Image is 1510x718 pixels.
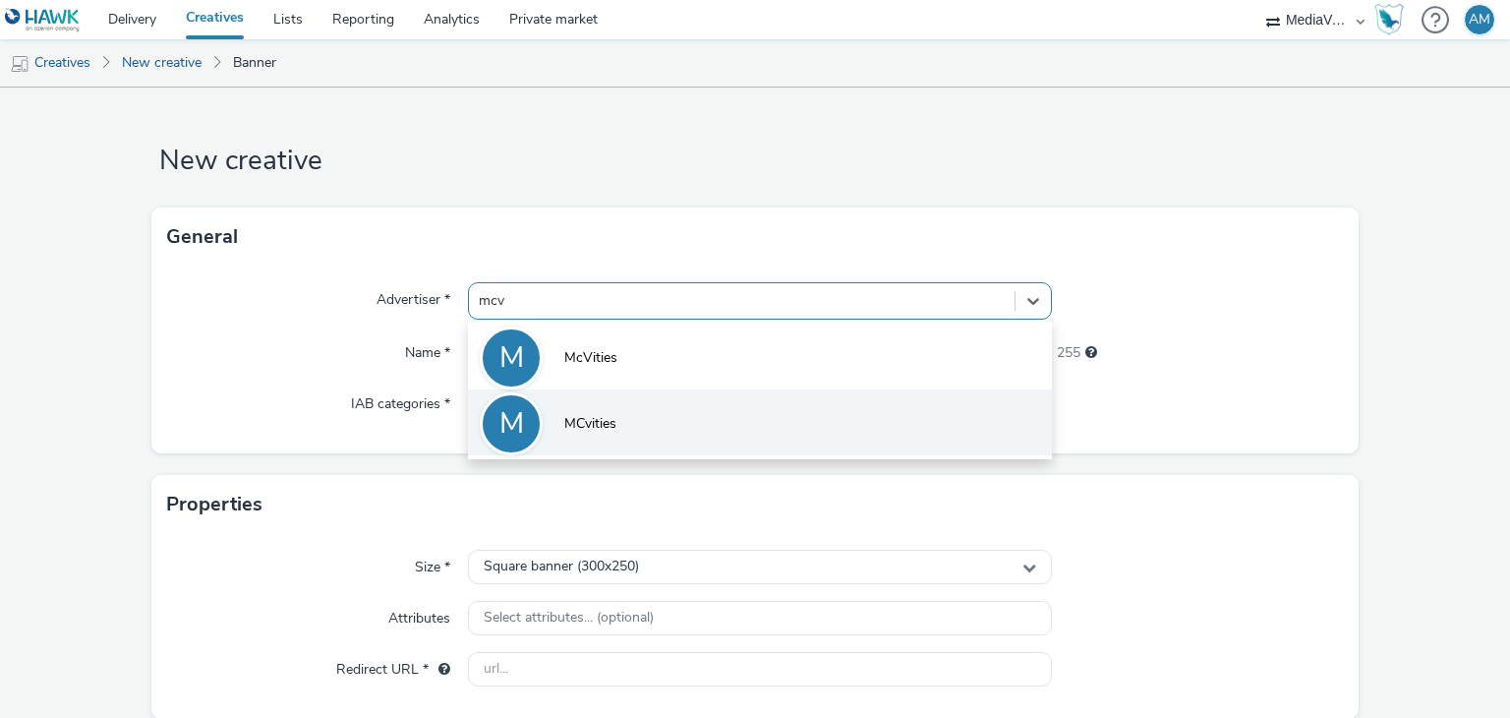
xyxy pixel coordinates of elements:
label: Size * [407,550,458,577]
div: URL will be used as a validation URL with some SSPs and it will be the redirection URL of your cr... [429,660,450,680]
label: IAB categories * [343,387,458,414]
div: AM [1469,5,1490,34]
span: Select attributes... (optional) [484,610,654,627]
a: New creative [112,39,211,87]
a: Hawk Academy [1374,4,1412,35]
div: Maximum 255 characters [1085,343,1097,363]
div: M [499,330,524,386]
h3: General [166,222,238,252]
input: url... [468,652,1051,687]
img: Hawk Academy [1374,4,1404,35]
label: Redirect URL * [328,652,458,680]
h3: Properties [166,490,262,519]
span: MCvities‏ [564,414,616,434]
label: Attributes [380,601,458,628]
label: Advertiser * [369,282,458,310]
img: undefined Logo [5,8,81,32]
img: mobile [10,54,29,74]
span: McVities [564,348,617,368]
span: 255 [1057,343,1080,363]
label: Name * [397,335,458,363]
a: Banner [223,39,286,87]
div: M [499,396,524,451]
span: Square banner (300x250) [484,559,639,575]
h1: New creative [151,143,1360,180]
